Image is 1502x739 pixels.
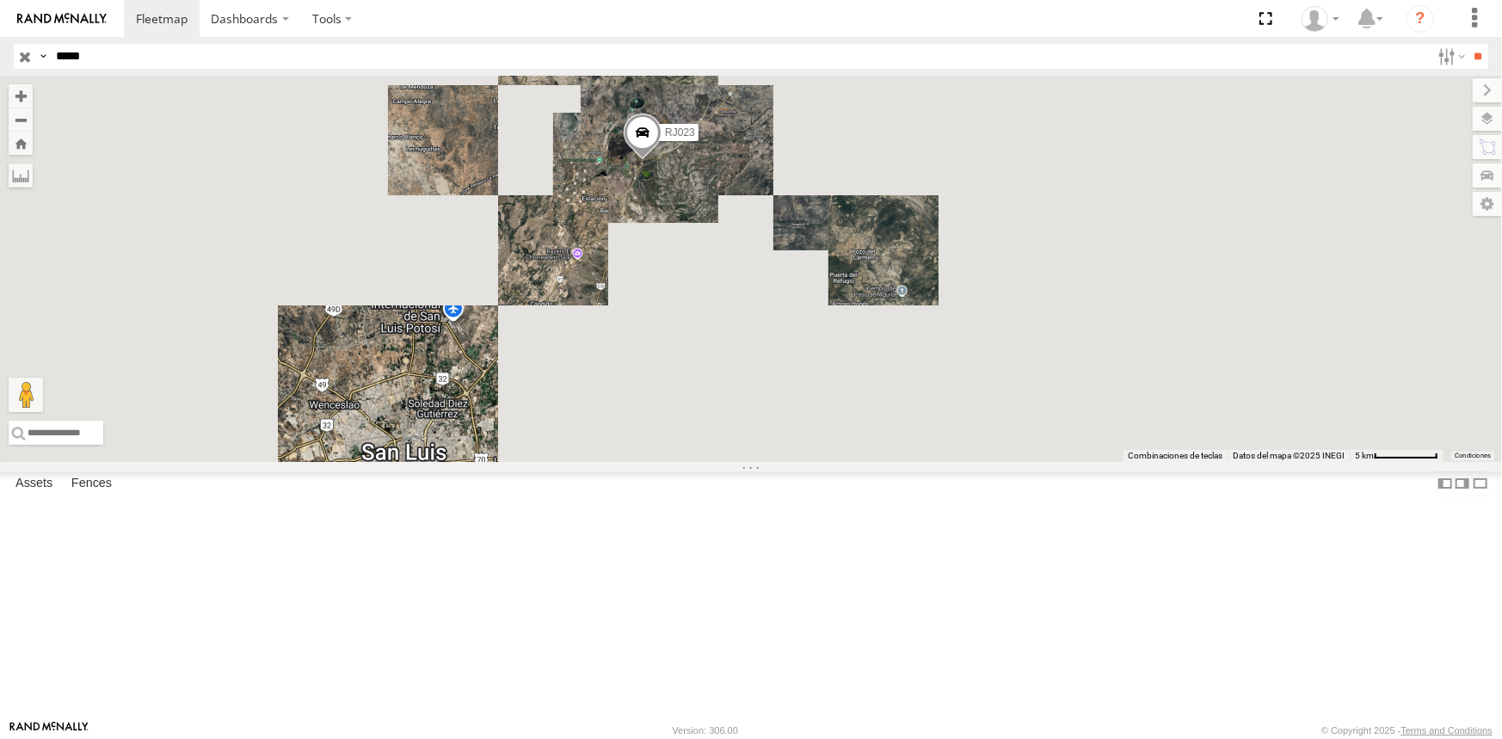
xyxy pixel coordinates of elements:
[1321,725,1493,736] div: © Copyright 2025 -
[9,163,33,188] label: Measure
[17,13,107,25] img: rand-logo.svg
[7,471,61,496] label: Assets
[1407,5,1434,33] i: ?
[1350,450,1444,462] button: Escala del mapa: 5 km por 71 píxeles
[1431,44,1468,69] label: Search Filter Options
[1233,451,1345,460] span: Datos del mapa ©2025 INEGI
[1296,6,1345,32] div: Reynaldo Alvarado
[1473,192,1502,216] label: Map Settings
[1128,450,1222,462] button: Combinaciones de teclas
[9,378,43,412] button: Arrastra el hombrecito naranja al mapa para abrir Street View
[9,132,33,155] button: Zoom Home
[1355,451,1374,460] span: 5 km
[1455,453,1491,459] a: Condiciones
[1437,471,1454,496] label: Dock Summary Table to the Left
[9,722,89,739] a: Visit our Website
[665,126,695,139] span: RJ023
[1454,471,1471,496] label: Dock Summary Table to the Right
[9,108,33,132] button: Zoom out
[1472,471,1489,496] label: Hide Summary Table
[1401,725,1493,736] a: Terms and Conditions
[63,471,120,496] label: Fences
[9,84,33,108] button: Zoom in
[36,44,50,69] label: Search Query
[673,725,738,736] div: Version: 306.00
